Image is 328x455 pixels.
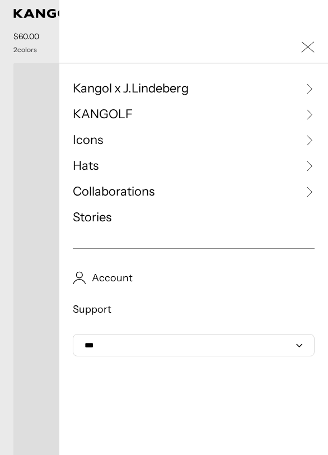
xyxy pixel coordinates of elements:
a: Account [73,271,315,285]
a: Support [73,303,315,316]
a: Icons [73,132,315,148]
button: Close Mobile Nav [301,40,315,54]
span: Hats [73,157,99,174]
span: Collaborations [73,183,154,200]
a: Collaborations [73,183,315,200]
span: Kangol x J.Lindeberg [73,80,189,97]
span: Account [86,271,133,285]
a: KANGOLF [73,106,315,123]
span: Support [73,303,111,316]
span: KANGOLF [73,106,133,123]
select: Select Currency [73,334,315,356]
a: Hats [73,157,315,174]
a: Kangol x J.Lindeberg [73,80,315,97]
span: Icons [73,132,103,148]
a: Stories [73,209,315,226]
